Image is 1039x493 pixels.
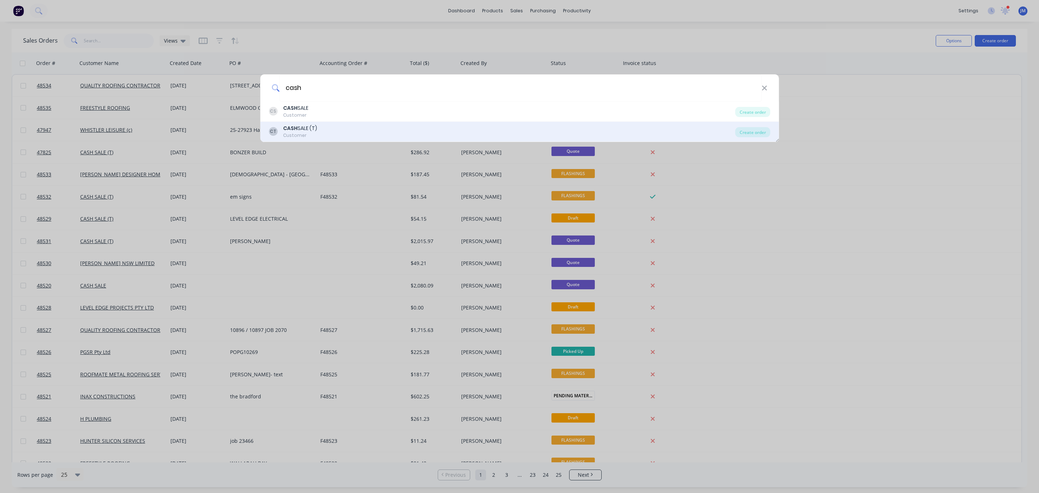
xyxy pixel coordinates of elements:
b: CASH [283,104,298,112]
div: Create order [735,127,770,137]
div: SALE (T) [283,125,317,132]
div: Customer [283,132,317,139]
div: CS [269,107,277,116]
div: Customer [283,112,308,118]
input: Enter a customer name to create a new order... [280,74,762,101]
div: SALE [283,104,308,112]
b: CASH [283,125,298,132]
div: CT [269,127,277,136]
div: Create order [735,107,770,117]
